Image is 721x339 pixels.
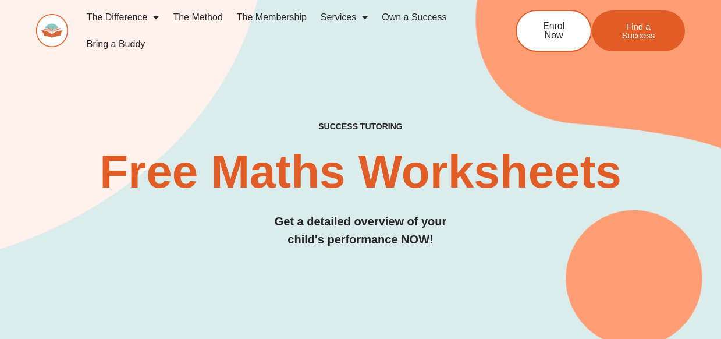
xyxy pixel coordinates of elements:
[314,4,375,31] a: Services
[80,31,152,58] a: Bring a Buddy
[166,4,229,31] a: The Method
[80,4,478,58] nav: Menu
[609,22,667,40] span: Find a Success
[36,213,685,249] h3: Get a detailed overview of your child's performance NOW!
[516,10,592,52] a: Enrol Now
[80,4,166,31] a: The Difference
[36,122,685,132] h4: SUCCESS TUTORING​
[36,149,685,195] h2: Free Maths Worksheets​
[230,4,314,31] a: The Membership
[592,10,685,51] a: Find a Success
[375,4,453,31] a: Own a Success
[534,22,573,40] span: Enrol Now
